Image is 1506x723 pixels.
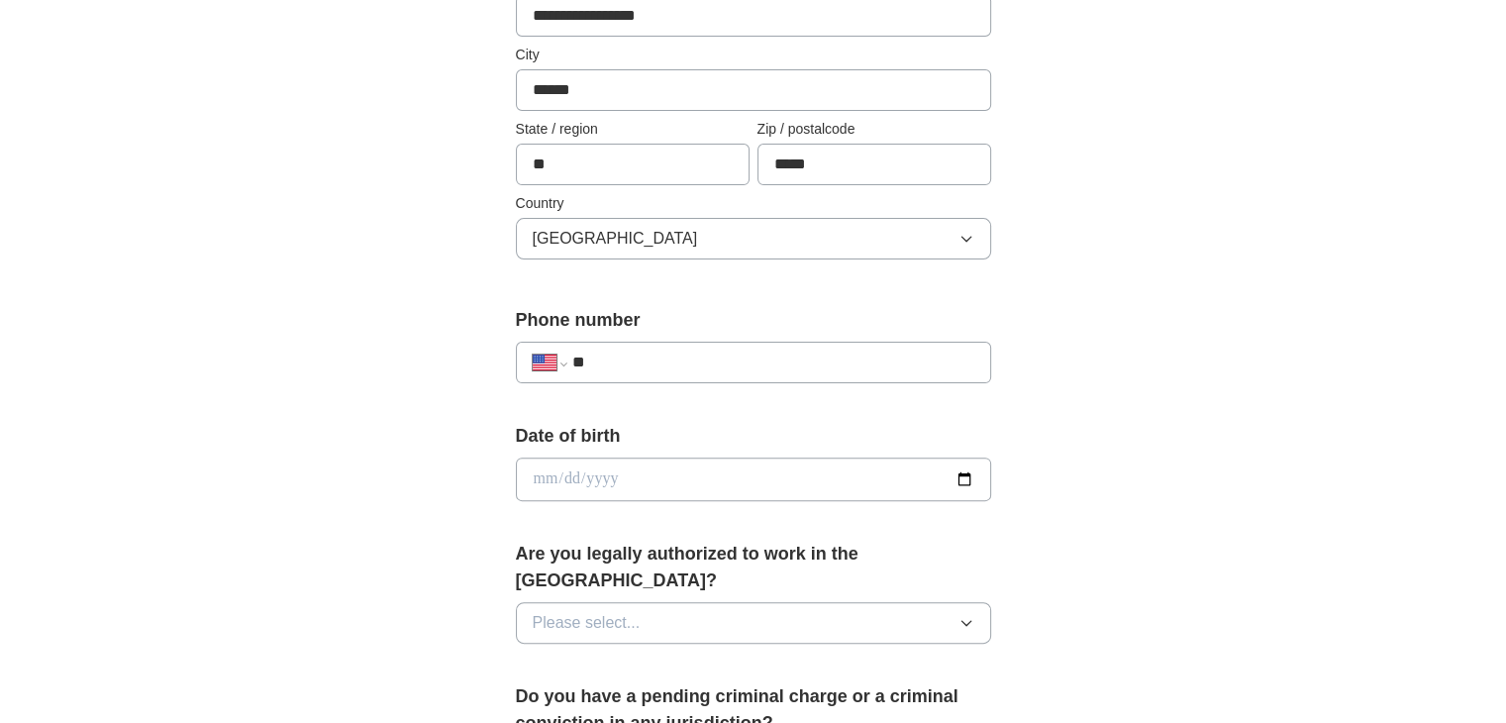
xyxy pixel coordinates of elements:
button: Please select... [516,602,991,644]
label: Zip / postalcode [757,119,991,140]
label: Country [516,193,991,214]
label: State / region [516,119,750,140]
label: Are you legally authorized to work in the [GEOGRAPHIC_DATA]? [516,541,991,594]
label: Date of birth [516,423,991,450]
label: Phone number [516,307,991,334]
button: [GEOGRAPHIC_DATA] [516,218,991,259]
span: Please select... [533,611,641,635]
label: City [516,45,991,65]
span: [GEOGRAPHIC_DATA] [533,227,698,251]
